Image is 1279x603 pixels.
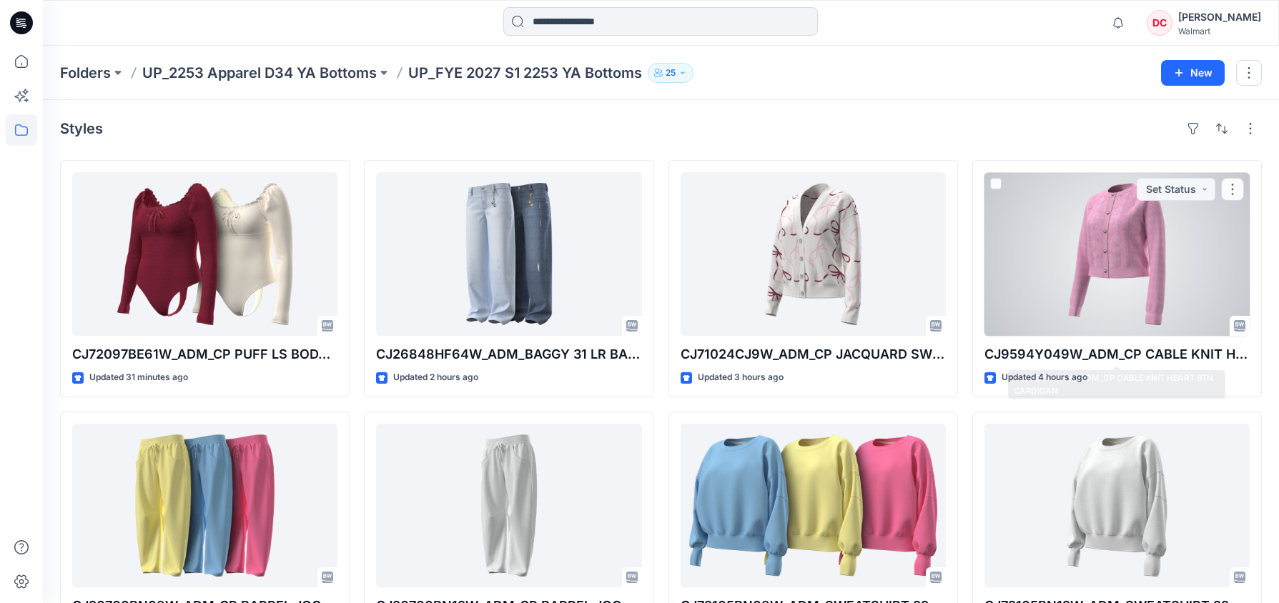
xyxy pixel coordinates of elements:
div: [PERSON_NAME] [1178,9,1261,26]
button: 25 [648,63,693,83]
p: Updated 4 hours ago [1002,370,1087,385]
a: CJ26760BN12W_ADM_CP BARREL JOGGER [376,424,641,587]
p: UP_FYE 2027 S1 2253 YA Bottoms [408,63,642,83]
p: CJ71024CJ9W_ADM_CP JACQUARD SWEATER [681,344,946,364]
p: Updated 3 hours ago [698,370,784,385]
div: Walmart [1178,26,1261,36]
a: Folders [60,63,111,83]
a: UP_2253 Apparel D34 YA Bottoms [142,63,377,83]
a: CJ72097BE61W_ADM_CP PUFF LS BODYSUIT [72,172,337,336]
p: CJ9594Y049W_ADM_CP CABLE KNIT HEART BTN CARDIGAN [984,344,1250,364]
p: Updated 31 minutes ago [89,370,188,385]
a: CJ26848HF64W_ADM_BAGGY 31 LR BASIC 5 PKT CHARMED [376,172,641,336]
a: CJ72105BN12W_ADM_SWEATSHIRT 22 HPS [984,424,1250,587]
a: CJ71024CJ9W_ADM_CP JACQUARD SWEATER [681,172,946,336]
a: CJ9594Y049W_ADM_CP CABLE KNIT HEART BTN CARDIGAN [984,172,1250,336]
div: DC [1147,10,1172,36]
button: New [1161,60,1225,86]
p: 25 [666,65,676,81]
a: CJ26760BN08W_ADM_CP BARREL JOGGER [72,424,337,587]
a: CJ72105BN08W_ADM_SWEATSHIRT 22 HPS [681,424,946,587]
p: CJ26848HF64W_ADM_BAGGY 31 LR BASIC 5 PKT CHARMED [376,344,641,364]
p: Updated 2 hours ago [393,370,478,385]
p: CJ72097BE61W_ADM_CP PUFF LS BODYSUIT [72,344,337,364]
h4: Styles [60,120,103,137]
